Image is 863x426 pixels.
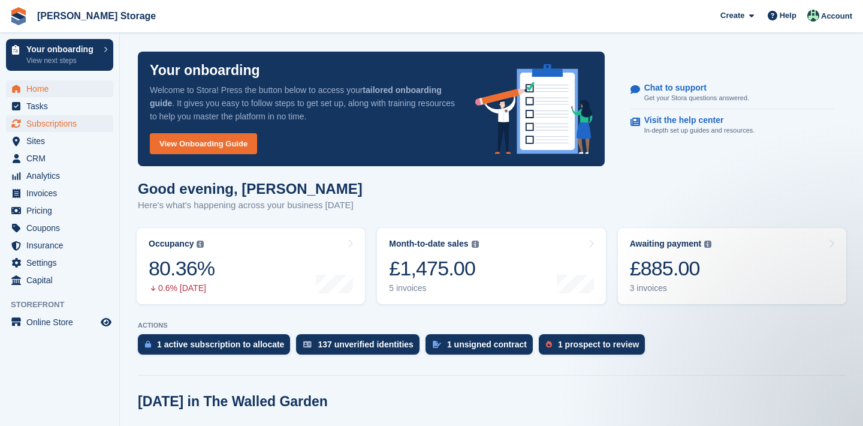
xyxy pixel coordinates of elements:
img: prospect-51fa495bee0391a8d652442698ab0144808aea92771e9ea1ae160a38d050c398.svg [546,341,552,348]
img: icon-info-grey-7440780725fd019a000dd9b08b2336e03edf1995a4989e88bcd33f0948082b44.svg [197,241,204,248]
img: contract_signature_icon-13c848040528278c33f63329250d36e43548de30e8caae1d1a13099fd9432cc5.svg [433,341,441,348]
span: Tasks [26,98,98,115]
a: 137 unverified identities [296,334,426,361]
a: menu [6,220,113,236]
a: menu [6,272,113,289]
img: icon-info-grey-7440780725fd019a000dd9b08b2336e03edf1995a4989e88bcd33f0948082b44.svg [472,241,479,248]
img: stora-icon-8386f47178a22dfd0bd8f6a31ec36ba5ce8667c1dd55bd0f319d3a0aa187defe.svg [10,7,28,25]
h1: Good evening, [PERSON_NAME] [138,181,363,197]
a: 1 active subscription to allocate [138,334,296,361]
img: active_subscription_to_allocate_icon-d502201f5373d7db506a760aba3b589e785aa758c864c3986d89f69b8ff3... [145,340,151,348]
a: menu [6,185,113,202]
span: Help [780,10,796,22]
span: Account [821,10,852,22]
span: Home [26,80,98,97]
a: Awaiting payment £885.00 3 invoices [618,228,846,304]
span: Sites [26,133,98,149]
a: menu [6,237,113,254]
div: 5 invoices [389,283,478,293]
p: Visit the help center [644,115,746,125]
img: Nicholas Pain [807,10,819,22]
a: View Onboarding Guide [150,133,257,154]
div: 1 prospect to review [558,340,639,349]
a: Visit the help center In-depth set up guides and resources. [630,109,834,142]
img: icon-info-grey-7440780725fd019a000dd9b08b2336e03edf1995a4989e88bcd33f0948082b44.svg [704,241,711,248]
a: 1 unsigned contract [426,334,539,361]
span: Analytics [26,167,98,184]
span: Create [720,10,744,22]
p: Chat to support [644,83,740,93]
div: 3 invoices [630,283,712,293]
img: verify_identity-adf6edd0f0f0b5bbfe63781bf79b02c33cf7c696d77639b501bdc392416b5a36.svg [303,341,312,348]
span: Capital [26,272,98,289]
span: Subscriptions [26,115,98,132]
a: Your onboarding View next steps [6,39,113,71]
a: Occupancy 80.36% 0.6% [DATE] [137,228,365,304]
span: Pricing [26,202,98,219]
div: Month-to-date sales [389,239,468,249]
a: menu [6,167,113,184]
span: Coupons [26,220,98,236]
div: £885.00 [630,256,712,281]
p: In-depth set up guides and resources. [644,125,755,136]
div: 0.6% [DATE] [149,283,215,293]
div: £1,475.00 [389,256,478,281]
a: menu [6,80,113,97]
span: Settings [26,254,98,271]
h2: [DATE] in The Walled Garden [138,394,328,410]
p: Here's what's happening across your business [DATE] [138,199,363,212]
a: menu [6,150,113,167]
p: ACTIONS [138,322,845,329]
div: 1 unsigned contract [447,340,527,349]
a: menu [6,254,113,271]
p: Your onboarding [26,45,98,53]
a: [PERSON_NAME] Storage [32,6,161,26]
a: 1 prospect to review [539,334,651,361]
div: 80.36% [149,256,215,281]
img: onboarding-info-6c161a55d2c0e0a8cae90662b2fe09162a5109e8cc188191df67fb4f79e88e88.svg [475,64,593,154]
p: View next steps [26,55,98,66]
a: menu [6,115,113,132]
p: Welcome to Stora! Press the button below to access your . It gives you easy to follow steps to ge... [150,83,456,123]
a: menu [6,133,113,149]
a: menu [6,98,113,115]
div: 1 active subscription to allocate [157,340,284,349]
a: Chat to support Get your Stora questions answered. [630,77,834,110]
span: Invoices [26,185,98,202]
a: Preview store [99,315,113,329]
a: Month-to-date sales £1,475.00 5 invoices [377,228,605,304]
p: Your onboarding [150,64,260,77]
a: menu [6,202,113,219]
span: Online Store [26,314,98,331]
span: CRM [26,150,98,167]
span: Storefront [11,299,119,311]
div: 137 unverified identities [318,340,414,349]
div: Awaiting payment [630,239,702,249]
span: Insurance [26,237,98,254]
p: Get your Stora questions answered. [644,93,749,103]
a: menu [6,314,113,331]
div: Occupancy [149,239,194,249]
